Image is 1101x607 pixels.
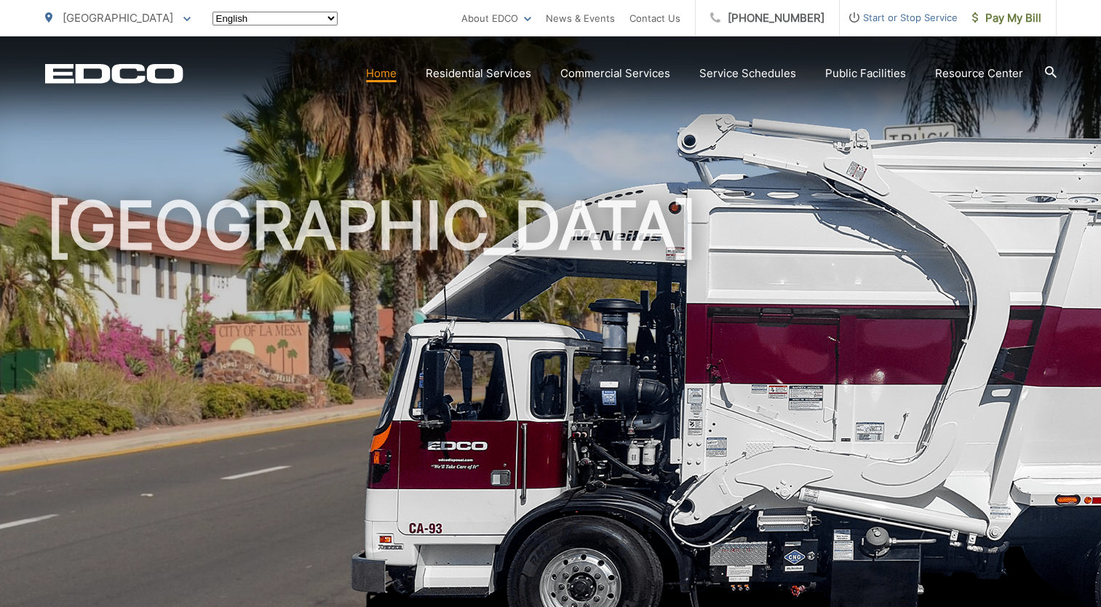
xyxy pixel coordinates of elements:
select: Select a language [212,12,338,25]
a: Contact Us [629,9,680,27]
span: [GEOGRAPHIC_DATA] [63,11,173,25]
a: About EDCO [461,9,531,27]
a: Resource Center [935,65,1023,82]
a: Residential Services [426,65,531,82]
span: Pay My Bill [972,9,1041,27]
a: Service Schedules [699,65,796,82]
a: Home [366,65,397,82]
a: Commercial Services [560,65,670,82]
a: EDCD logo. Return to the homepage. [45,63,183,84]
a: Public Facilities [825,65,906,82]
a: News & Events [546,9,615,27]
